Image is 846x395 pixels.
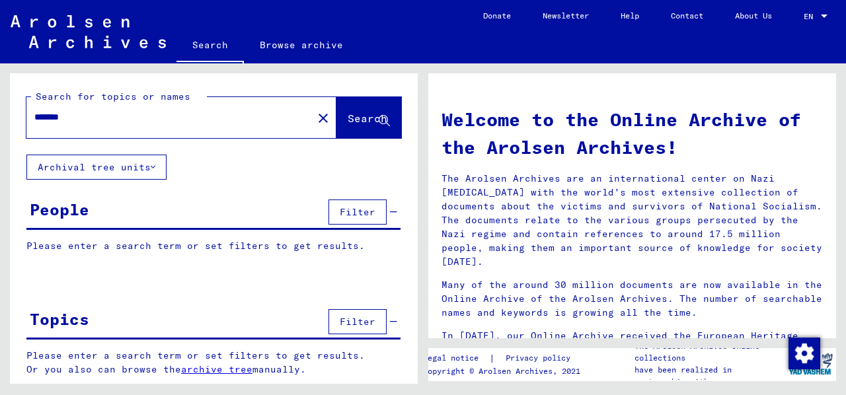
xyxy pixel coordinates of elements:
[336,97,401,138] button: Search
[634,340,785,364] p: The Arolsen Archives online collections
[786,347,835,380] img: yv_logo.png
[348,112,387,125] span: Search
[176,29,244,63] a: Search
[423,351,586,365] div: |
[181,363,252,375] a: archive tree
[26,349,401,377] p: Please enter a search term or set filters to get results. Or you also can browse the manually.
[30,197,89,221] div: People
[328,309,387,334] button: Filter
[11,15,166,48] img: Arolsen_neg.svg
[340,206,375,218] span: Filter
[30,307,89,331] div: Topics
[634,364,785,388] p: have been realized in partnership with
[442,278,823,320] p: Many of the around 30 million documents are now available in the Online Archive of the Arolsen Ar...
[340,316,375,328] span: Filter
[315,110,331,126] mat-icon: close
[328,199,387,225] button: Filter
[36,90,190,102] mat-label: Search for topics or names
[442,172,823,269] p: The Arolsen Archives are an international center on Nazi [MEDICAL_DATA] with the world’s most ext...
[310,104,336,131] button: Clear
[495,351,586,365] a: Privacy policy
[804,11,813,21] mat-select-trigger: EN
[423,365,586,377] p: Copyright © Arolsen Archives, 2021
[442,106,823,161] h1: Welcome to the Online Archive of the Arolsen Archives!
[788,338,820,369] img: Modification du consentement
[423,351,489,365] a: Legal notice
[244,29,359,61] a: Browse archive
[442,329,823,371] p: In [DATE], our Online Archive received the European Heritage Award / Europa Nostra Award 2020, Eu...
[26,155,167,180] button: Archival tree units
[26,239,401,253] p: Please enter a search term or set filters to get results.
